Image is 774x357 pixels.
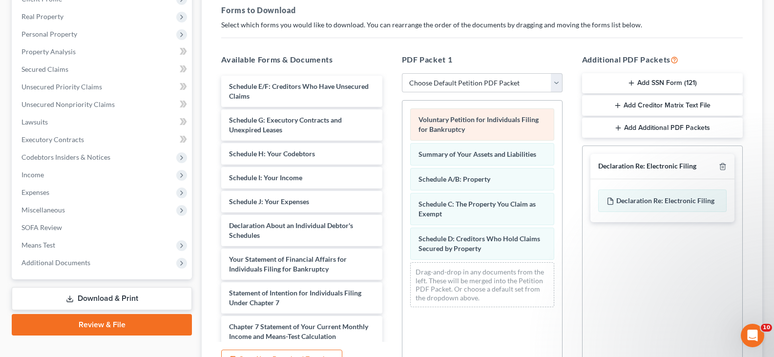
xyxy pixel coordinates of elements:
h5: PDF Packet 1 [402,54,563,65]
span: Statement of Intention for Individuals Filing Under Chapter 7 [229,289,361,307]
span: Schedule A/B: Property [418,175,490,183]
span: Voluntary Petition for Individuals Filing for Bankruptcy [418,115,539,133]
span: Your Statement of Financial Affairs for Individuals Filing for Bankruptcy [229,255,347,273]
a: Unsecured Nonpriority Claims [14,96,192,113]
p: Select which forms you would like to download. You can rearrange the order of the documents by dr... [221,20,743,30]
span: Schedule G: Executory Contracts and Unexpired Leases [229,116,342,134]
div: Drag-and-drop in any documents from the left. These will be merged into the Petition PDF Packet. ... [410,262,554,307]
span: Unsecured Priority Claims [21,83,102,91]
span: SOFA Review [21,223,62,231]
button: Add SSN Form (121) [582,73,743,94]
span: Unsecured Nonpriority Claims [21,100,115,108]
span: Executory Contracts [21,135,84,144]
a: Property Analysis [14,43,192,61]
span: Summary of Your Assets and Liabilities [418,150,536,158]
span: Schedule E/F: Creditors Who Have Unsecured Claims [229,82,369,100]
h5: Additional PDF Packets [582,54,743,65]
span: Additional Documents [21,258,90,267]
span: Personal Property [21,30,77,38]
span: Schedule H: Your Codebtors [229,149,315,158]
span: Lawsuits [21,118,48,126]
span: Real Property [21,12,63,21]
h5: Available Forms & Documents [221,54,382,65]
span: Schedule J: Your Expenses [229,197,309,206]
button: Add Additional PDF Packets [582,118,743,138]
span: Expenses [21,188,49,196]
a: SOFA Review [14,219,192,236]
span: Secured Claims [21,65,68,73]
div: Declaration Re: Electronic Filing [598,162,696,171]
span: Income [21,170,44,179]
span: Property Analysis [21,47,76,56]
span: Miscellaneous [21,206,65,214]
iframe: Intercom live chat [741,324,764,347]
a: Download & Print [12,287,192,310]
h5: Forms to Download [221,4,743,16]
span: Codebtors Insiders & Notices [21,153,110,161]
a: Secured Claims [14,61,192,78]
a: Unsecured Priority Claims [14,78,192,96]
span: 10 [761,324,772,332]
a: Executory Contracts [14,131,192,148]
span: Schedule C: The Property You Claim as Exempt [418,200,536,218]
a: Lawsuits [14,113,192,131]
a: Review & File [12,314,192,336]
span: Declaration About an Individual Debtor's Schedules [229,221,353,239]
span: Declaration Re: Electronic Filing [616,196,714,205]
span: Schedule I: Your Income [229,173,302,182]
span: Means Test [21,241,55,249]
span: Chapter 7 Statement of Your Current Monthly Income and Means-Test Calculation [229,322,368,340]
span: Schedule D: Creditors Who Hold Claims Secured by Property [418,234,540,252]
button: Add Creditor Matrix Text File [582,95,743,116]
